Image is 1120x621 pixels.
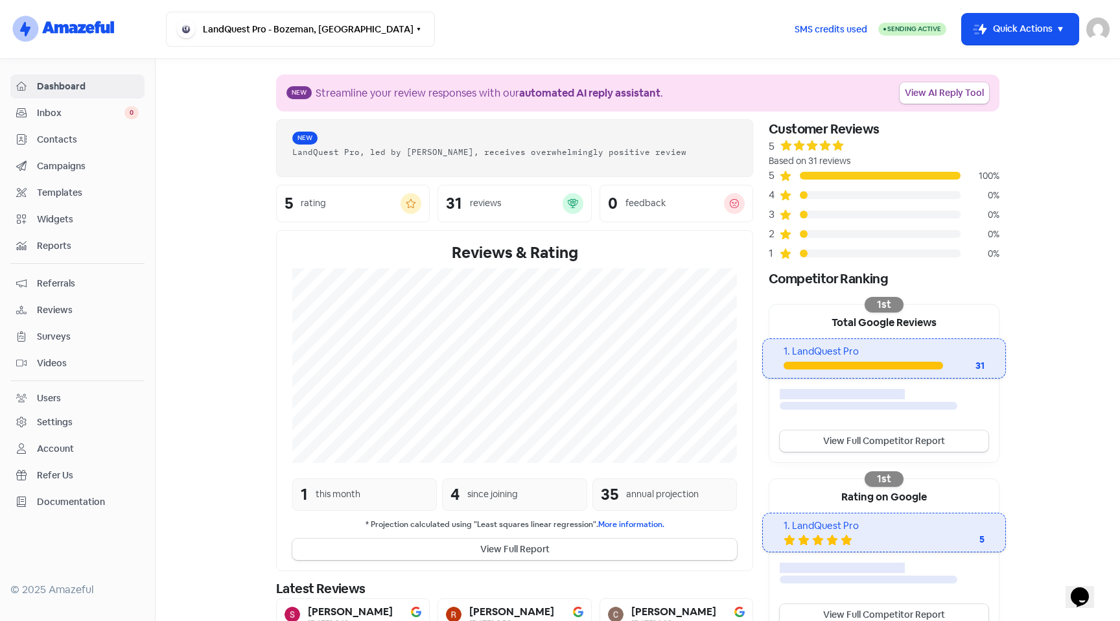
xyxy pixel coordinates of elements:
div: Competitor Ranking [769,269,999,288]
div: 0% [961,189,999,202]
div: 4 [769,187,779,203]
div: Users [37,392,61,405]
div: 31 [943,359,985,373]
a: Documentation [10,490,145,514]
span: Documentation [37,495,139,509]
div: 5 [933,533,985,546]
iframe: chat widget [1066,569,1107,608]
a: Surveys [10,325,145,349]
div: 0% [961,228,999,241]
div: 0% [961,247,999,261]
div: Latest Reviews [276,579,753,598]
a: Inbox 0 [10,101,145,125]
div: 35 [601,483,618,506]
div: Reviews & Rating [292,241,737,264]
a: Sending Active [878,21,946,37]
div: 0% [961,208,999,222]
a: Reviews [10,298,145,322]
a: 5rating [276,185,430,222]
span: Sending Active [887,25,941,33]
a: Referrals [10,272,145,296]
span: 0 [124,106,139,119]
button: View Full Report [292,539,737,560]
span: Videos [37,357,139,370]
a: Dashboard [10,75,145,99]
span: Reviews [37,303,139,317]
a: Account [10,437,145,461]
div: annual projection [626,487,699,501]
span: Reports [37,239,139,253]
a: Users [10,386,145,410]
span: Referrals [37,277,139,290]
img: Image [411,607,421,617]
a: SMS credits used [784,21,878,35]
span: SMS credits used [795,23,867,36]
div: Rating on Google [769,479,999,513]
div: Total Google Reviews [769,305,999,338]
a: View Full Competitor Report [780,430,988,452]
a: Widgets [10,207,145,231]
button: Quick Actions [962,14,1079,45]
a: More information. [598,519,664,530]
a: Settings [10,410,145,434]
a: Contacts [10,128,145,152]
div: © 2025 Amazeful [10,582,145,598]
b: [PERSON_NAME] [631,607,716,617]
span: New [292,132,318,145]
div: 1st [865,471,904,487]
div: 1 [769,246,779,261]
div: Settings [37,416,73,429]
img: User [1086,18,1110,41]
a: View AI Reply Tool [900,82,989,104]
div: rating [301,196,326,210]
b: [PERSON_NAME] [469,607,554,617]
div: 31 [446,196,462,211]
div: 0 [608,196,618,211]
div: reviews [470,196,501,210]
span: New [286,86,312,99]
a: Campaigns [10,154,145,178]
a: Videos [10,351,145,375]
div: feedback [625,196,666,210]
div: 1. LandQuest Pro [784,344,984,359]
img: Image [734,607,745,617]
b: [PERSON_NAME] [308,607,393,617]
div: 5 [769,168,779,183]
div: 5 [285,196,293,211]
div: 1. LandQuest Pro [784,519,984,533]
div: since joining [467,487,518,501]
span: Surveys [37,330,139,344]
a: Templates [10,181,145,205]
div: Based on 31 reviews [769,154,999,168]
a: Reports [10,234,145,258]
span: Dashboard [37,80,139,93]
a: 31reviews [437,185,591,222]
div: 1 [301,483,308,506]
span: Refer Us [37,469,139,482]
span: Contacts [37,133,139,146]
div: 3 [769,207,779,222]
button: LandQuest Pro - Bozeman, [GEOGRAPHIC_DATA] [166,12,435,47]
div: Account [37,442,74,456]
span: Templates [37,186,139,200]
span: Inbox [37,106,124,120]
div: this month [316,487,360,501]
div: Customer Reviews [769,119,999,139]
small: * Projection calculated using "Least squares linear regression". [292,519,737,531]
img: Image [573,607,583,617]
div: Streamline your review responses with our . [316,86,663,101]
a: Refer Us [10,463,145,487]
a: 0feedback [600,185,753,222]
div: 2 [769,226,779,242]
b: automated AI reply assistant [519,86,660,100]
span: Campaigns [37,159,139,173]
div: LandQuest Pro, led by [PERSON_NAME], receives overwhelmingly positive review [292,146,737,158]
div: 5 [769,139,775,154]
div: 4 [450,483,460,506]
div: 1st [865,297,904,312]
span: Widgets [37,213,139,226]
div: 100% [961,169,999,183]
